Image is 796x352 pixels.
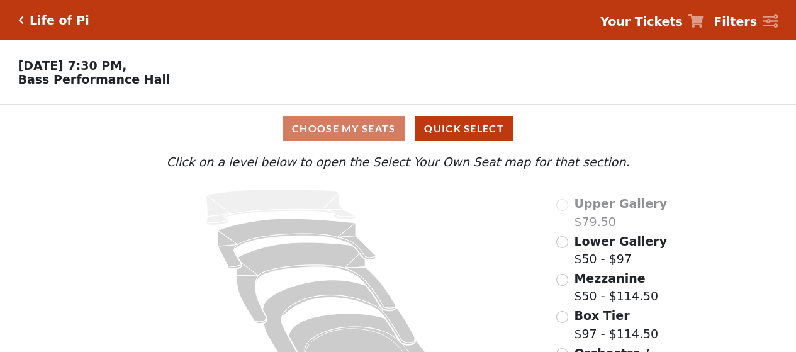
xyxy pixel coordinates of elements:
[30,13,89,28] h5: Life of Pi
[574,270,658,305] label: $50 - $114.50
[600,13,704,31] a: Your Tickets
[714,14,757,28] strong: Filters
[574,196,667,210] span: Upper Gallery
[574,307,658,343] label: $97 - $114.50
[206,190,356,225] path: Upper Gallery - Seats Available: 0
[574,234,667,248] span: Lower Gallery
[574,195,667,230] label: $79.50
[218,219,376,269] path: Lower Gallery - Seats Available: 167
[574,309,629,322] span: Box Tier
[574,271,645,285] span: Mezzanine
[108,153,687,171] p: Click on a level below to open the Select Your Own Seat map for that section.
[415,116,513,141] button: Quick Select
[18,16,24,25] a: Click here to go back to filters
[574,232,667,268] label: $50 - $97
[600,14,683,28] strong: Your Tickets
[714,13,778,31] a: Filters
